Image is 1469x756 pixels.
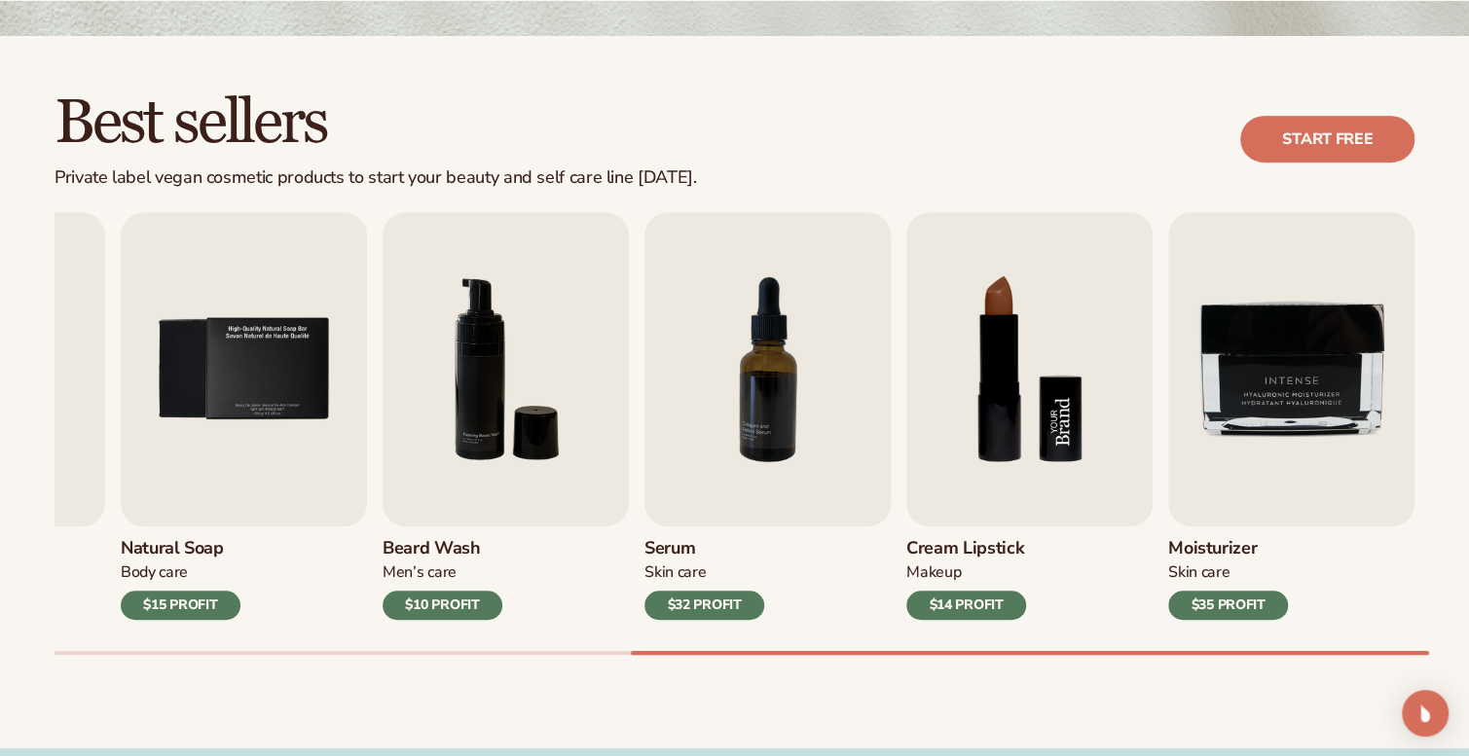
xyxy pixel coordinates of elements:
a: 9 / 9 [1168,212,1414,620]
div: $35 PROFIT [1168,591,1288,620]
a: 8 / 9 [906,212,1153,620]
div: $10 PROFIT [383,591,502,620]
h3: Serum [644,538,764,559]
a: 5 / 9 [121,212,367,620]
div: Body Care [121,562,240,583]
div: Private label vegan cosmetic products to start your beauty and self care line [DATE]. [55,167,696,189]
a: 7 / 9 [644,212,891,620]
div: Men’s Care [383,562,502,583]
h3: Beard Wash [383,538,502,559]
h3: Moisturizer [1168,538,1288,559]
div: Open Intercom Messenger [1402,690,1449,737]
div: $32 PROFIT [644,591,764,620]
a: Start free [1240,116,1414,162]
h3: Cream Lipstick [906,538,1026,559]
h3: Natural Soap [121,538,240,559]
div: Skin Care [1168,562,1288,583]
div: Makeup [906,562,1026,583]
div: Skin Care [644,562,764,583]
div: $14 PROFIT [906,591,1026,620]
img: Shopify Image 12 [906,212,1153,526]
h2: Best sellers [55,90,696,156]
a: 6 / 9 [383,212,629,620]
div: $15 PROFIT [121,591,240,620]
